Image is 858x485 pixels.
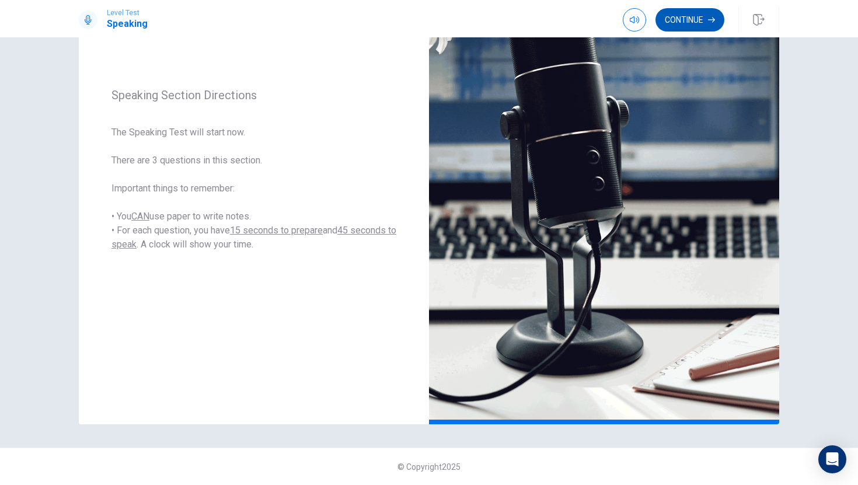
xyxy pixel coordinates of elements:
u: CAN [131,211,149,222]
h1: Speaking [107,17,148,31]
span: Level Test [107,9,148,17]
span: Speaking Section Directions [111,88,396,102]
div: Open Intercom Messenger [818,445,846,473]
u: 15 seconds to prepare [230,225,323,236]
span: © Copyright 2025 [397,462,461,472]
button: Continue [655,8,724,32]
span: The Speaking Test will start now. There are 3 questions in this section. Important things to reme... [111,125,396,252]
